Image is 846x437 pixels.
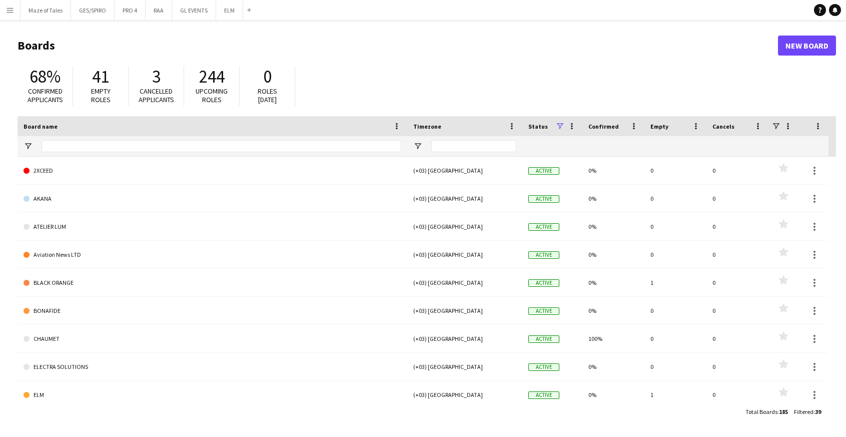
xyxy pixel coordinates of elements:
[407,157,522,184] div: (+03) [GEOGRAPHIC_DATA]
[582,325,644,352] div: 100%
[413,142,422,151] button: Open Filter Menu
[407,297,522,324] div: (+03) [GEOGRAPHIC_DATA]
[644,269,706,296] div: 1
[706,213,768,240] div: 0
[644,241,706,268] div: 0
[24,381,401,409] a: ELM
[407,381,522,408] div: (+03) [GEOGRAPHIC_DATA]
[431,140,516,152] input: Timezone Filter Input
[407,213,522,240] div: (+03) [GEOGRAPHIC_DATA]
[582,297,644,324] div: 0%
[528,223,559,231] span: Active
[263,66,272,88] span: 0
[794,402,821,421] div: :
[216,1,243,20] button: ELM
[30,66,61,88] span: 68%
[258,87,277,104] span: Roles [DATE]
[528,363,559,371] span: Active
[582,213,644,240] div: 0%
[582,381,644,408] div: 0%
[407,185,522,212] div: (+03) [GEOGRAPHIC_DATA]
[71,1,115,20] button: GES/SPIRO
[42,140,401,152] input: Board name Filter Input
[24,157,401,185] a: 2XCEED
[196,87,228,104] span: Upcoming roles
[146,1,172,20] button: RAA
[745,408,777,415] span: Total Boards
[24,241,401,269] a: Aviation News LTD
[706,381,768,408] div: 0
[582,241,644,268] div: 0%
[24,213,401,241] a: ATELIER LUM
[528,167,559,175] span: Active
[199,66,225,88] span: 244
[815,408,821,415] span: 39
[24,185,401,213] a: AKANA
[644,213,706,240] div: 0
[152,66,161,88] span: 3
[407,325,522,352] div: (+03) [GEOGRAPHIC_DATA]
[706,353,768,380] div: 0
[528,251,559,259] span: Active
[28,87,63,104] span: Confirmed applicants
[706,241,768,268] div: 0
[706,185,768,212] div: 0
[528,391,559,399] span: Active
[24,297,401,325] a: BONAFIDE
[582,353,644,380] div: 0%
[582,269,644,296] div: 0%
[588,123,619,130] span: Confirmed
[644,157,706,184] div: 0
[644,381,706,408] div: 1
[644,325,706,352] div: 0
[745,402,788,421] div: :
[582,157,644,184] div: 0%
[24,123,58,130] span: Board name
[644,297,706,324] div: 0
[712,123,734,130] span: Cancels
[24,142,33,151] button: Open Filter Menu
[407,241,522,268] div: (+03) [GEOGRAPHIC_DATA]
[24,353,401,381] a: ELECTRA SOLUTIONS
[650,123,668,130] span: Empty
[528,195,559,203] span: Active
[407,353,522,380] div: (+03) [GEOGRAPHIC_DATA]
[92,66,109,88] span: 41
[115,1,146,20] button: PRO 4
[706,269,768,296] div: 0
[21,1,71,20] button: Maze of Tales
[91,87,111,104] span: Empty roles
[778,36,836,56] a: New Board
[139,87,174,104] span: Cancelled applicants
[528,279,559,287] span: Active
[528,335,559,343] span: Active
[582,185,644,212] div: 0%
[779,408,788,415] span: 185
[413,123,441,130] span: Timezone
[24,269,401,297] a: BLACK ORANGE
[706,297,768,324] div: 0
[706,325,768,352] div: 0
[528,123,548,130] span: Status
[644,185,706,212] div: 0
[794,408,813,415] span: Filtered
[644,353,706,380] div: 0
[172,1,216,20] button: GL EVENTS
[24,325,401,353] a: CHAUMET
[528,307,559,315] span: Active
[18,38,778,53] h1: Boards
[706,157,768,184] div: 0
[407,269,522,296] div: (+03) [GEOGRAPHIC_DATA]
